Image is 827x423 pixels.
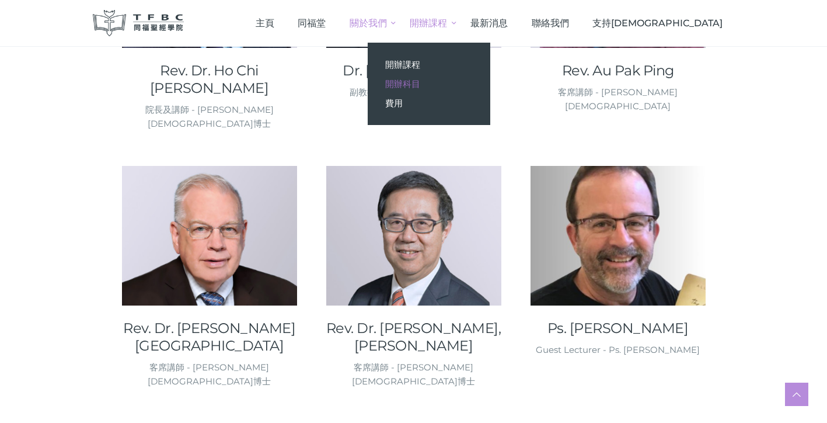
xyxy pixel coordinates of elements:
a: 最新消息 [459,6,520,40]
div: 客席講師 - [PERSON_NAME][DEMOGRAPHIC_DATA]博士 [326,360,501,389]
div: 客席講師 - [PERSON_NAME][DEMOGRAPHIC_DATA] [531,85,706,113]
div: 副教授 - [PERSON_NAME]博士 [326,85,501,99]
span: 主頁 [256,18,274,29]
span: 開辦課程 [410,18,447,29]
a: Rev. Dr. Ho Chi [PERSON_NAME] [122,62,297,97]
div: Guest Lecturer - Ps. [PERSON_NAME] [531,343,706,357]
a: Rev. Au Pak Ping [531,62,706,79]
a: 關於我們 [338,6,399,40]
div: 院長及講師 - [PERSON_NAME][DEMOGRAPHIC_DATA]博士 [122,103,297,131]
a: 開辦科目 [368,74,490,93]
span: 關於我們 [350,18,387,29]
span: 最新消息 [470,18,508,29]
span: 開辦科目 [385,78,420,89]
a: 支持[DEMOGRAPHIC_DATA] [581,6,735,40]
a: 主頁 [243,6,286,40]
a: 聯絡我們 [519,6,581,40]
a: Dr. [PERSON_NAME] [326,62,501,79]
a: Scroll to top [785,383,808,406]
div: 客席講師 - [PERSON_NAME][DEMOGRAPHIC_DATA]博士 [122,360,297,389]
span: 聯絡我們 [532,18,569,29]
a: Rev. Dr. [PERSON_NAME], [PERSON_NAME] [326,320,501,355]
span: 開辦課程 [385,59,420,70]
span: 費用 [385,98,403,109]
span: 同福堂 [298,18,326,29]
a: 開辦課程 [368,55,490,74]
a: Rev. Dr. [PERSON_NAME][GEOGRAPHIC_DATA] [122,320,297,355]
img: 同福聖經學院 TFBC [93,10,184,36]
a: 費用 [368,93,490,113]
span: 支持[DEMOGRAPHIC_DATA] [592,18,723,29]
a: Ps. [PERSON_NAME] [531,320,706,337]
a: 開辦課程 [398,6,459,40]
a: 同福堂 [286,6,338,40]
